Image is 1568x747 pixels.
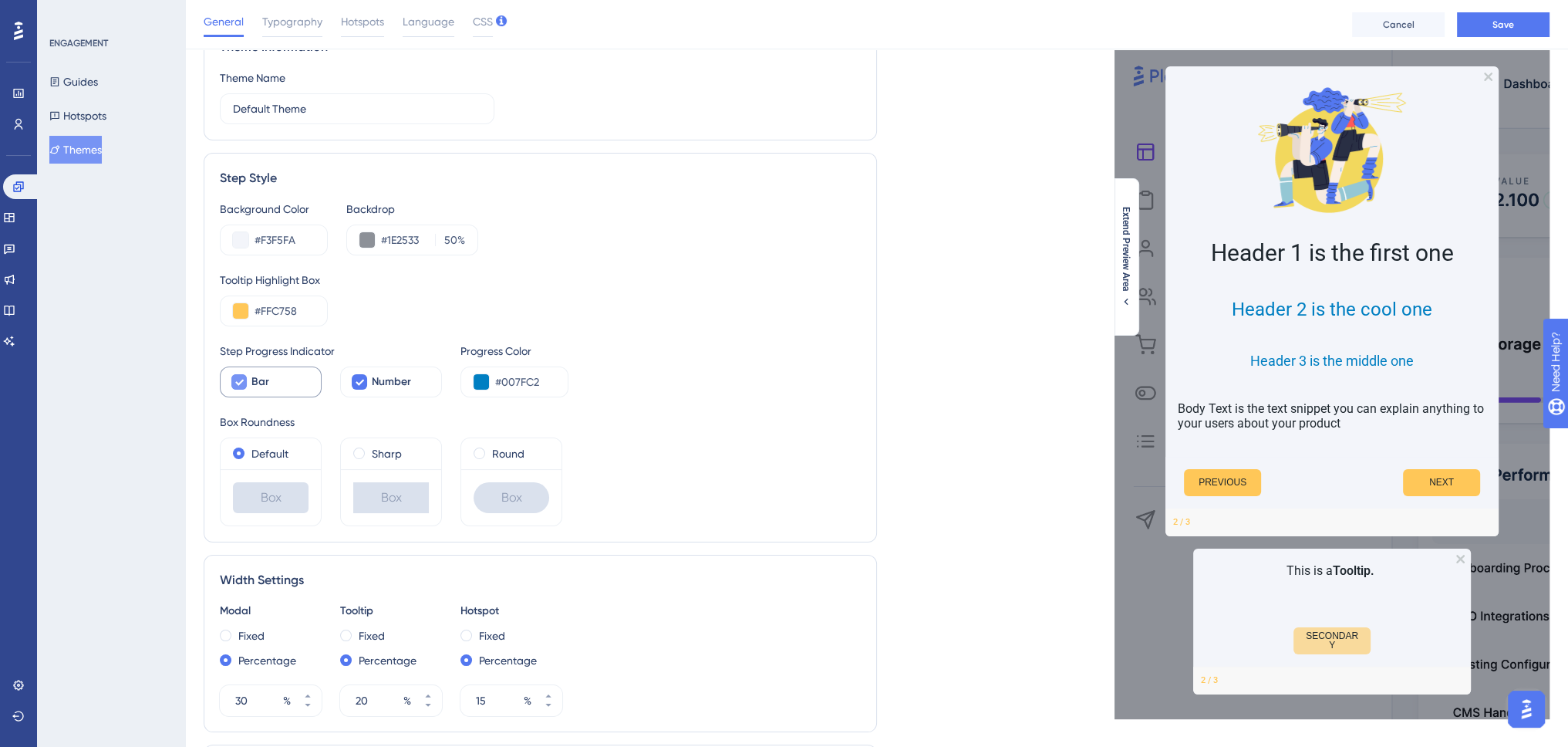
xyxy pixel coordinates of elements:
[1201,674,1218,687] div: Step 2 of 3
[474,482,549,513] div: Box
[1178,401,1486,431] p: Body Text is the text snippet you can explain anything to your users about your product
[1403,469,1480,496] button: Next
[403,691,411,710] div: %
[220,200,328,218] div: Background Color
[1293,627,1371,654] button: SECONDARY
[359,651,416,670] label: Percentage
[220,602,322,620] div: Modal
[1193,667,1471,695] div: Footer
[479,627,505,645] label: Fixed
[473,12,493,31] span: CSS
[435,231,465,249] label: %
[220,69,285,87] div: Theme Name
[1255,73,1409,227] img: Modal Media
[220,271,861,289] div: Tooltip Highlight Box
[1492,19,1514,31] span: Save
[524,691,531,710] div: %
[49,136,102,164] button: Themes
[372,444,402,463] label: Sharp
[1457,12,1549,37] button: Save
[359,627,385,645] label: Fixed
[534,701,562,716] button: %
[251,373,269,391] span: Bar
[220,169,861,188] div: Step Style
[1383,19,1415,31] span: Cancel
[49,37,108,49] div: ENGAGEMENT
[440,231,457,249] input: %
[1165,509,1499,536] div: Footer
[294,701,322,716] button: %
[233,100,481,117] input: Theme Name
[1483,73,1492,82] div: Close Preview
[476,691,521,710] input: %
[294,685,322,701] button: %
[262,12,322,31] span: Typography
[220,413,861,431] div: Box Roundness
[251,444,288,463] label: Default
[1114,207,1138,308] button: Extend Preview Area
[238,651,296,670] label: Percentage
[356,691,400,710] input: %
[534,685,562,701] button: %
[1206,561,1458,581] p: This is a
[403,12,454,31] span: Language
[49,68,98,96] button: Guides
[414,685,442,701] button: %
[1333,563,1374,578] b: Tooltip.
[235,691,280,710] input: %
[340,602,442,620] div: Tooltip
[36,4,96,22] span: Need Help?
[492,444,524,463] label: Round
[283,691,291,710] div: %
[1173,516,1190,529] div: Step 2 of 3
[346,200,478,218] div: Backdrop
[1455,555,1465,564] div: Close Preview
[220,342,442,360] div: Step Progress Indicator
[233,482,309,513] div: Box
[238,627,265,645] label: Fixed
[1352,12,1445,37] button: Cancel
[479,651,537,670] label: Percentage
[49,102,106,130] button: Hotspots
[372,373,411,391] span: Number
[204,12,244,31] span: General
[460,342,568,360] div: Progress Color
[1178,353,1486,369] h3: Header 3 is the middle one
[1184,469,1261,496] button: Previous
[460,602,562,620] div: Hotspot
[1120,207,1132,291] span: Extend Preview Area
[1178,239,1486,266] h1: Header 1 is the first one
[220,571,861,590] div: Width Settings
[353,482,429,513] div: Box
[1178,299,1486,320] h2: Header 2 is the cool one
[414,701,442,716] button: %
[1503,686,1549,732] iframe: UserGuiding AI Assistant Launcher
[341,12,384,31] span: Hotspots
